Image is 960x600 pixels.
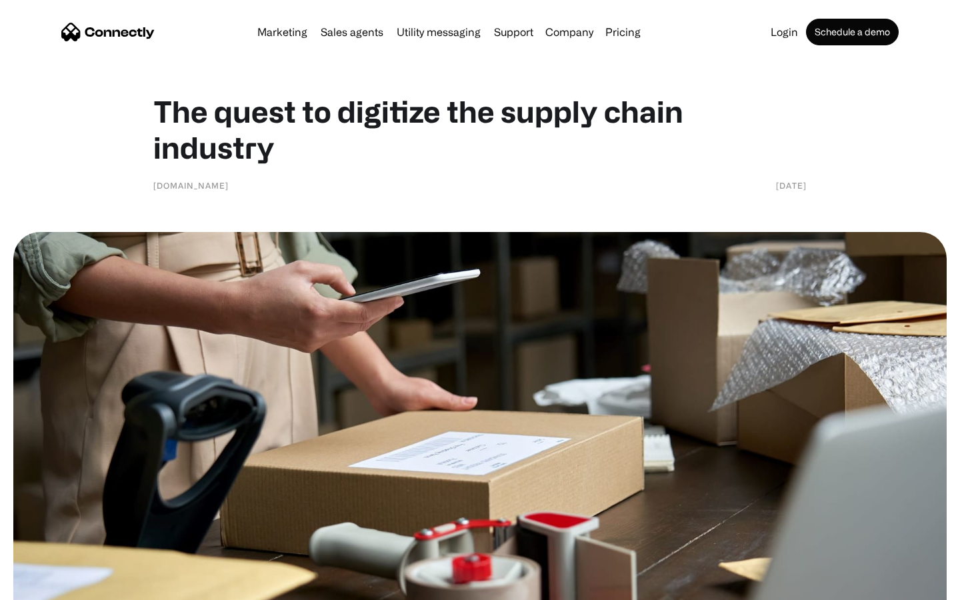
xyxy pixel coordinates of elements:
[153,93,807,165] h1: The quest to digitize the supply chain industry
[27,577,80,595] ul: Language list
[489,27,539,37] a: Support
[391,27,486,37] a: Utility messaging
[13,577,80,595] aside: Language selected: English
[545,23,593,41] div: Company
[765,27,803,37] a: Login
[315,27,389,37] a: Sales agents
[776,179,807,192] div: [DATE]
[153,179,229,192] div: [DOMAIN_NAME]
[252,27,313,37] a: Marketing
[806,19,899,45] a: Schedule a demo
[600,27,646,37] a: Pricing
